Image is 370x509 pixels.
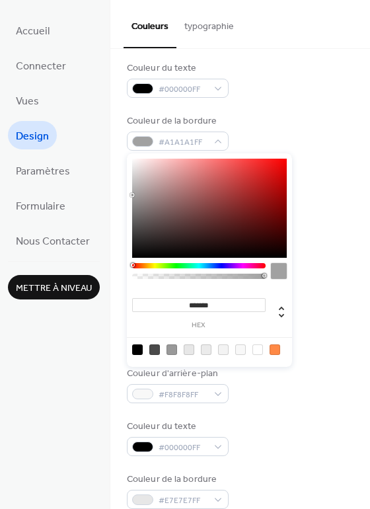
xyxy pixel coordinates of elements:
div: Couleur de la bordure [127,114,226,128]
span: #000000FF [159,83,207,97]
div: rgb(0, 0, 0) [132,344,143,355]
div: rgb(255, 255, 255) [252,344,263,355]
span: #000000FF [159,441,207,455]
a: Connecter [8,51,74,79]
a: Vues [8,86,47,114]
span: Formulaire [16,196,65,217]
div: rgb(153, 153, 153) [166,344,177,355]
span: #F8F8F8FF [159,388,207,402]
span: Accueil [16,21,50,42]
span: #A1A1A1FF [159,136,207,149]
span: Connecter [16,56,66,77]
div: rgb(255, 137, 70) [270,344,280,355]
label: hex [132,322,266,329]
span: Design [16,126,49,147]
div: Couleur du texte [127,420,226,434]
div: rgb(74, 74, 74) [149,344,160,355]
a: Formulaire [8,191,73,219]
div: Couleur de la bordure [127,473,226,487]
a: Paramètres [8,156,78,184]
div: Couleur d'arrière-plan [127,367,226,381]
a: Nous Contacter [8,226,98,255]
div: rgb(235, 235, 235) [201,344,211,355]
a: Design [8,121,57,149]
div: Couleur du texte [127,61,226,75]
div: rgb(231, 231, 231) [184,344,194,355]
span: Nous Contacter [16,231,90,252]
a: Accueil [8,16,57,44]
button: Mettre à niveau [8,275,100,299]
div: rgb(243, 243, 243) [218,344,229,355]
span: Vues [16,91,39,112]
span: Mettre à niveau [16,282,92,295]
span: Paramètres [16,161,70,182]
div: rgb(248, 248, 248) [235,344,246,355]
span: #E7E7E7FF [159,494,207,508]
